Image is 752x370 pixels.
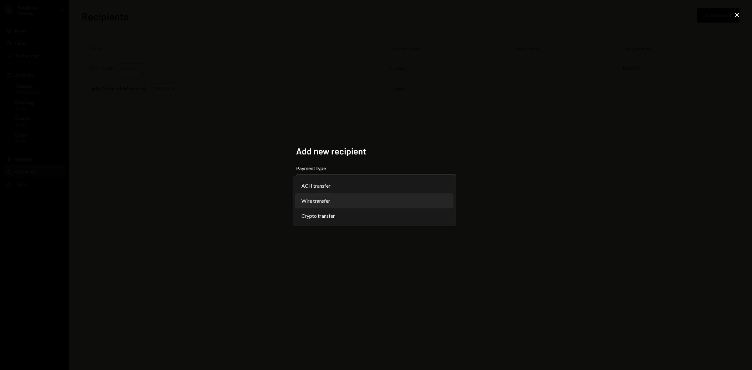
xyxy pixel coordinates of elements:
button: Payment type [296,175,456,192]
span: ACH transfer [301,182,331,190]
label: Payment type [296,164,456,172]
h2: Add new recipient [296,145,456,157]
span: Crypto transfer [301,212,335,220]
span: Wire transfer [301,197,330,205]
